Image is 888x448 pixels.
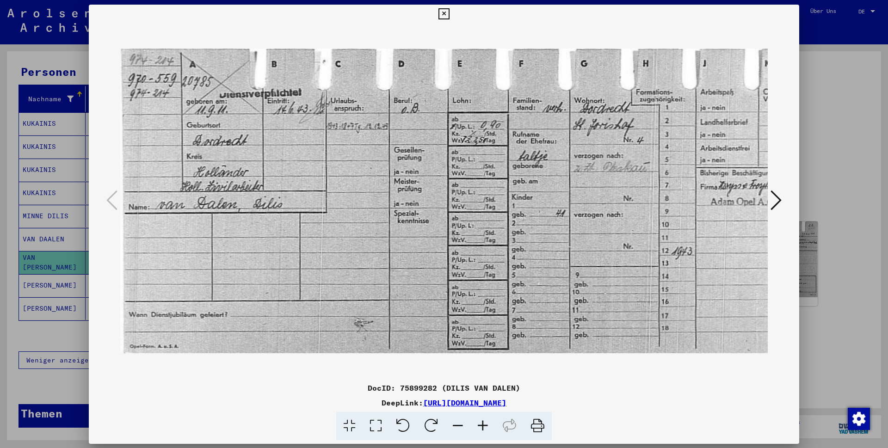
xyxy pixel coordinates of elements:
div: DeepLink: [89,397,799,408]
div: DocID: 75899282 (DILIS VAN DALEN) [89,382,799,393]
a: [URL][DOMAIN_NAME] [423,398,506,407]
img: 001.jpg [120,23,768,379]
img: Zustimmung ändern [848,408,870,430]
